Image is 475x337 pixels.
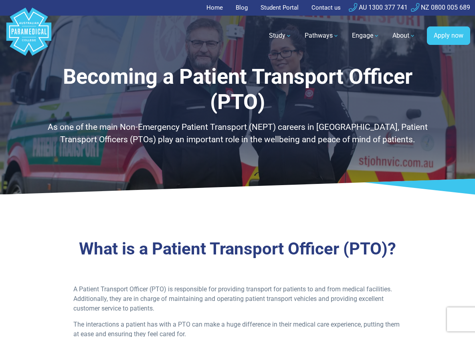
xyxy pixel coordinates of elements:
[40,121,435,146] p: As one of the main Non-Emergency Patient Transport (NEPT) careers in [GEOGRAPHIC_DATA], Patient T...
[411,4,470,11] a: NZ 0800 005 689
[40,239,435,259] h3: What is a Patient Transport Officer (PTO)?
[264,24,297,47] a: Study
[388,24,420,47] a: About
[5,16,53,56] a: Australian Paramedical College
[349,4,408,11] a: AU 1300 377 741
[300,24,344,47] a: Pathways
[427,26,470,45] a: Apply now
[40,64,435,115] h1: Becoming a Patient Transport Officer (PTO)
[73,285,401,313] p: A Patient Transport Officer (PTO) is responsible for providing transport for patients to and from...
[347,24,384,47] a: Engage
